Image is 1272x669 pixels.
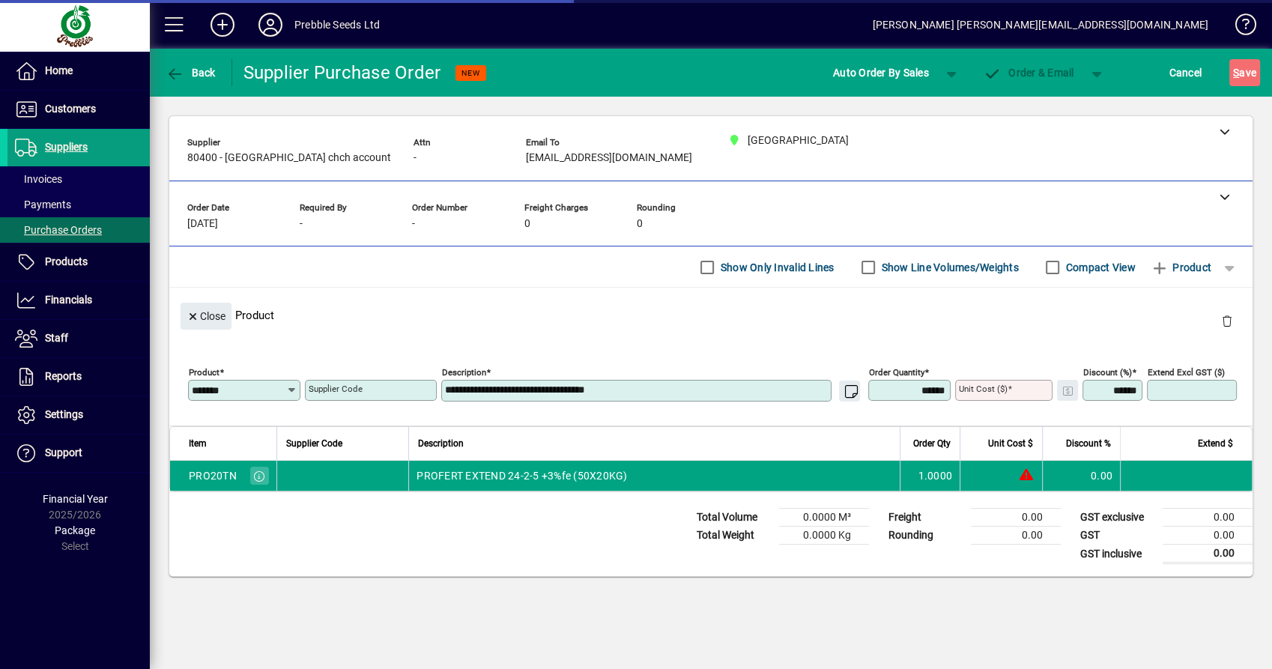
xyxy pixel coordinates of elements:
app-page-header-button: Close [177,309,235,322]
td: Total Weight [689,527,779,545]
span: Package [55,524,95,536]
mat-label: Order Quantity [869,367,924,378]
a: Knowledge Base [1223,3,1253,52]
a: Payments [7,192,150,217]
td: 0.00 [1163,527,1253,545]
a: Home [7,52,150,90]
td: 0.0000 M³ [779,509,869,527]
span: Settings [45,408,83,420]
span: Auto Order By Sales [833,61,929,85]
a: Staff [7,320,150,357]
span: Financials [45,294,92,306]
span: Supplier Code [286,435,342,452]
td: 0.00 [1163,509,1253,527]
span: Reports [45,370,82,382]
td: 0.00 [1163,545,1253,563]
span: Extend $ [1198,435,1233,452]
td: GST [1073,527,1163,545]
a: Reports [7,358,150,396]
mat-label: Extend excl GST ($) [1148,367,1225,378]
div: Supplier Purchase Order [243,61,441,85]
span: NEW [461,68,480,78]
app-page-header-button: Back [150,59,232,86]
td: 0.0000 Kg [779,527,869,545]
td: 0.00 [1042,461,1120,491]
button: Add [199,11,246,38]
span: Financial Year [43,493,108,505]
span: Home [45,64,73,76]
td: Rounding [881,527,971,545]
button: Auto Order By Sales [826,59,936,86]
a: Products [7,243,150,281]
td: 1.0000 [900,461,960,491]
button: Delete [1209,303,1245,339]
span: Order Qty [913,435,951,452]
td: GST inclusive [1073,545,1163,563]
span: Item [189,435,207,452]
button: Save [1229,59,1260,86]
span: Staff [45,332,68,344]
button: Close [181,303,231,330]
div: Product [169,288,1253,342]
span: S [1233,67,1239,79]
a: Customers [7,91,150,128]
div: PRO20TN [189,468,237,483]
span: Products [45,255,88,267]
span: 80400 - [GEOGRAPHIC_DATA] chch account [187,152,391,164]
span: Back [166,67,216,79]
span: - [300,218,303,230]
span: Suppliers [45,141,88,153]
span: Purchase Orders [15,224,102,236]
td: 0.00 [971,527,1061,545]
td: Freight [881,509,971,527]
button: Back [162,59,219,86]
span: Payments [15,199,71,211]
td: 0.00 [971,509,1061,527]
span: Discount % [1066,435,1111,452]
span: Description [418,435,464,452]
app-page-header-button: Delete [1209,314,1245,327]
span: Support [45,446,82,458]
mat-label: Supplier Code [309,384,363,394]
span: Close [187,304,225,329]
label: Show Line Volumes/Weights [879,260,1019,275]
button: Profile [246,11,294,38]
span: 0 [524,218,530,230]
span: [DATE] [187,218,218,230]
div: Prebble Seeds Ltd [294,13,380,37]
span: Cancel [1169,61,1202,85]
a: Invoices [7,166,150,192]
span: Order & Email [983,67,1074,79]
label: Compact View [1063,260,1136,275]
span: Invoices [15,173,62,185]
span: PROFERT EXTEND 24-2-5 +3%fe (50X20KG) [417,468,627,483]
mat-label: Discount (%) [1083,367,1132,378]
button: Order & Email [975,59,1082,86]
a: Settings [7,396,150,434]
mat-label: Unit Cost ($) [959,384,1008,394]
span: - [414,152,417,164]
mat-label: Product [189,367,219,378]
span: Customers [45,103,96,115]
div: [PERSON_NAME] [PERSON_NAME][EMAIL_ADDRESS][DOMAIN_NAME] [872,13,1208,37]
td: GST exclusive [1073,509,1163,527]
button: Cancel [1166,59,1206,86]
span: ave [1233,61,1256,85]
span: - [412,218,415,230]
a: Financials [7,282,150,319]
span: Unit Cost $ [988,435,1033,452]
span: [EMAIL_ADDRESS][DOMAIN_NAME] [526,152,692,164]
span: 0 [637,218,643,230]
td: Total Volume [689,509,779,527]
a: Purchase Orders [7,217,150,243]
a: Support [7,435,150,472]
label: Show Only Invalid Lines [718,260,835,275]
mat-label: Description [442,367,486,378]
